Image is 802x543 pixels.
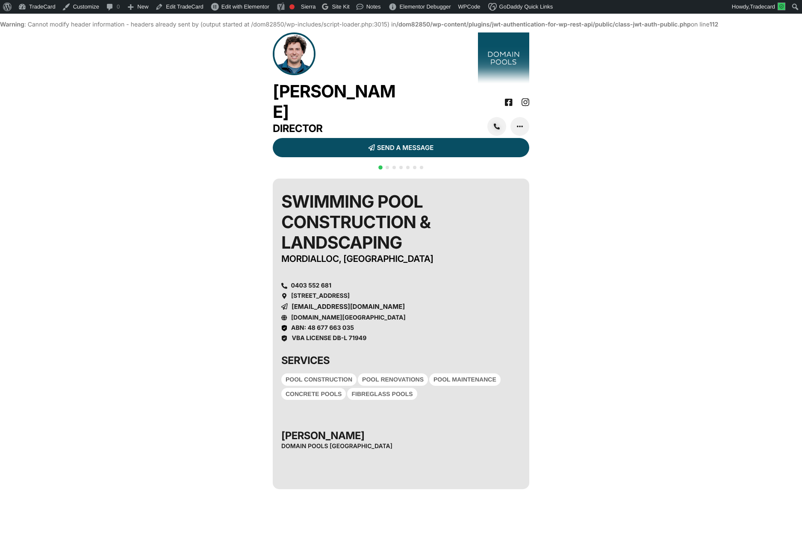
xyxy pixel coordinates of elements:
[273,122,401,135] h3: Director
[281,283,521,289] a: 0403 552 681
[750,3,775,10] span: Tradecard
[347,388,417,400] div: Fibreglass Pools
[291,324,354,332] span: ABN: 48 677 663 035
[290,335,367,341] span: VBA License DB-L 71949
[429,373,501,386] div: Pool Maintenance
[281,191,501,253] h2: Swimming Pool Construction & Landscaping
[281,388,346,400] div: Concrete Pools
[358,373,428,386] div: Pool Renovations
[273,138,529,157] a: SEND A MESSAGE
[273,81,401,122] h2: [PERSON_NAME]
[281,354,418,367] h3: SERVICES
[281,293,287,299] a: 39 Governor Road, Mordialloc, VIC 3195, Australia
[710,21,719,28] b: 112
[291,292,350,299] a: [STREET_ADDRESS]
[377,144,433,151] span: SEND A MESSAGE
[289,4,295,9] div: Focus keyphrase not set
[281,429,418,442] h3: [PERSON_NAME]
[392,166,396,169] span: Go to slide 3
[332,3,349,10] span: Site Kit
[413,166,416,169] span: Go to slide 6
[292,303,405,310] span: [EMAIL_ADDRESS][DOMAIN_NAME]
[386,166,389,169] span: Go to slide 2
[281,303,405,310] a: [EMAIL_ADDRESS][DOMAIN_NAME]
[396,21,691,28] b: /dom82850/wp-content/plugins/jwt-authentication-for-wp-rest-api/public/class-jwt-auth-public.php
[281,373,357,386] div: Pool Construction
[281,315,287,321] a: domainpools.melbourne
[289,283,332,289] span: 0403 552 681
[378,165,383,170] span: Go to slide 1
[221,3,269,10] span: Edit with Elementor
[399,166,403,169] span: Go to slide 4
[281,253,501,266] h4: Mordialloc, [GEOGRAPHIC_DATA]
[406,166,410,169] span: Go to slide 5
[281,442,418,451] h6: Domain Pools [GEOGRAPHIC_DATA]
[291,314,406,321] a: [DOMAIN_NAME][GEOGRAPHIC_DATA]
[420,166,423,169] span: Go to slide 7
